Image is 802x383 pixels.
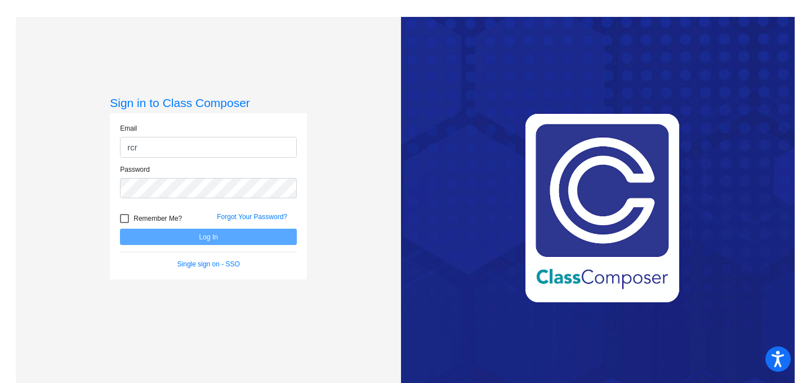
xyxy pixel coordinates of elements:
[110,96,307,110] h3: Sign in to Class Composer
[217,213,287,221] a: Forgot Your Password?
[177,260,240,268] a: Single sign on - SSO
[120,229,297,245] button: Log In
[120,123,137,133] label: Email
[120,164,150,175] label: Password
[133,212,182,225] span: Remember Me?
